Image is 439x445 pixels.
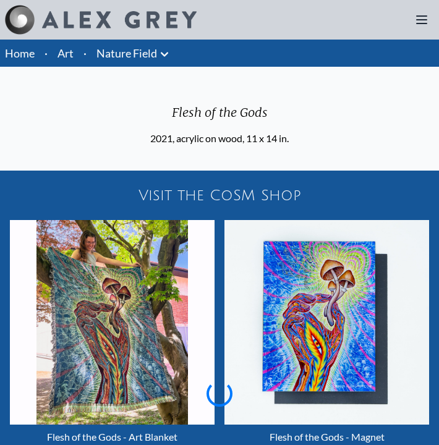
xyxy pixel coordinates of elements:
a: Home [5,46,35,60]
img: Flesh of the Gods - Magnet [224,220,429,425]
a: Nature Field [96,44,157,62]
li: · [40,40,53,67]
a: Visit the CoSM Shop [5,176,434,215]
div: Flesh of the Gods [150,104,289,131]
li: · [79,40,92,67]
a: Art [58,44,74,62]
div: 2021, acrylic on wood, 11 x 14 in. [150,131,289,146]
img: Flesh of the Gods - Art Blanket [10,220,215,425]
